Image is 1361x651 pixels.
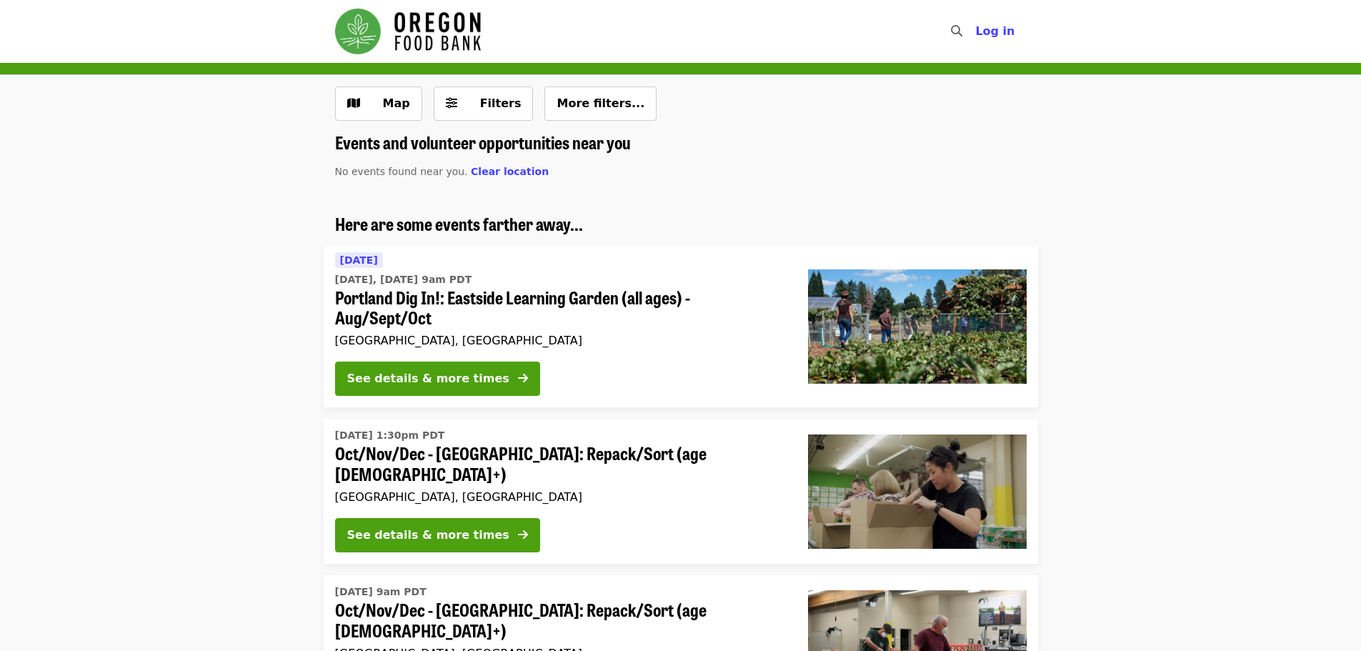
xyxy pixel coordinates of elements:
i: arrow-right icon [518,528,528,542]
span: Oct/Nov/Dec - [GEOGRAPHIC_DATA]: Repack/Sort (age [DEMOGRAPHIC_DATA]+) [335,443,785,484]
a: See details for "Oct/Nov/Dec - Portland: Repack/Sort (age 8+)" [324,419,1038,564]
span: Here are some events farther away... [335,211,583,236]
a: See details for "Portland Dig In!: Eastside Learning Garden (all ages) - Aug/Sept/Oct" [324,246,1038,408]
time: [DATE] 9am PDT [335,585,427,600]
img: Portland Dig In!: Eastside Learning Garden (all ages) - Aug/Sept/Oct organized by Oregon Food Bank [808,269,1027,384]
div: See details & more times [347,527,509,544]
span: Clear location [471,166,549,177]
button: See details & more times [335,518,540,552]
i: map icon [347,96,360,110]
div: See details & more times [347,370,509,387]
button: Clear location [471,164,549,179]
button: Log in [964,17,1026,46]
i: search icon [951,24,962,38]
time: [DATE] 1:30pm PDT [335,428,445,443]
input: Search [971,14,982,49]
button: More filters... [544,86,657,121]
div: [GEOGRAPHIC_DATA], [GEOGRAPHIC_DATA] [335,334,785,347]
span: Oct/Nov/Dec - [GEOGRAPHIC_DATA]: Repack/Sort (age [DEMOGRAPHIC_DATA]+) [335,600,785,641]
span: Portland Dig In!: Eastside Learning Garden (all ages) - Aug/Sept/Oct [335,287,785,329]
span: Log in [975,24,1014,38]
span: Events and volunteer opportunities near you [335,129,631,154]
button: Filters (0 selected) [434,86,534,121]
i: arrow-right icon [518,372,528,385]
span: Map [383,96,410,110]
img: Oregon Food Bank - Home [335,9,481,54]
img: Oct/Nov/Dec - Portland: Repack/Sort (age 8+) organized by Oregon Food Bank [808,434,1027,549]
span: [DATE] [340,254,378,266]
button: Show map view [335,86,422,121]
span: No events found near you. [335,166,468,177]
i: sliders-h icon [446,96,457,110]
div: [GEOGRAPHIC_DATA], [GEOGRAPHIC_DATA] [335,490,785,504]
button: See details & more times [335,362,540,396]
span: Filters [480,96,522,110]
span: More filters... [557,96,644,110]
time: [DATE], [DATE] 9am PDT [335,272,472,287]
